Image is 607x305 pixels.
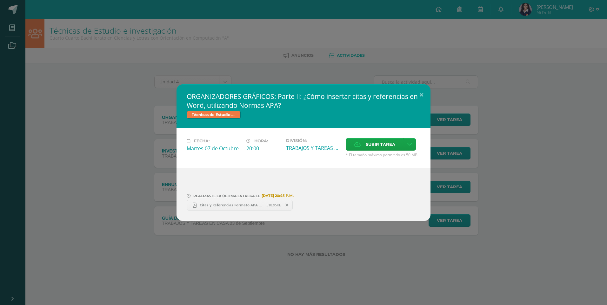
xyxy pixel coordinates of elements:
span: Hora: [254,139,268,143]
div: 20:00 [246,145,281,152]
div: Martes 07 de Octubre [187,145,241,152]
a: Citas y Referencias Formato APA Séptima Edición.pdf 518.95KB [187,200,293,211]
span: Subir tarea [366,139,395,150]
button: Close (Esc) [412,84,430,106]
span: REALIZASTE LA ÚLTIMA ENTREGA EL [193,194,260,198]
h2: ORGANIZADORES GRÁFICOS: Parte II: ¿Cómo insertar citas y referencias en Word, utilizando Normas APA? [187,92,420,110]
span: 518.95KB [266,203,281,207]
span: * El tamaño máximo permitido es 50 MB [346,152,420,158]
span: Técnicas de Estudio e investigación [187,111,241,119]
div: TRABAJOS Y TAREAS EN CASA [286,145,341,152]
span: Citas y Referencias Formato APA Séptima Edición.pdf [197,203,266,207]
span: Remover entrega [282,202,292,209]
span: Fecha: [194,139,210,143]
label: División: [286,138,341,143]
